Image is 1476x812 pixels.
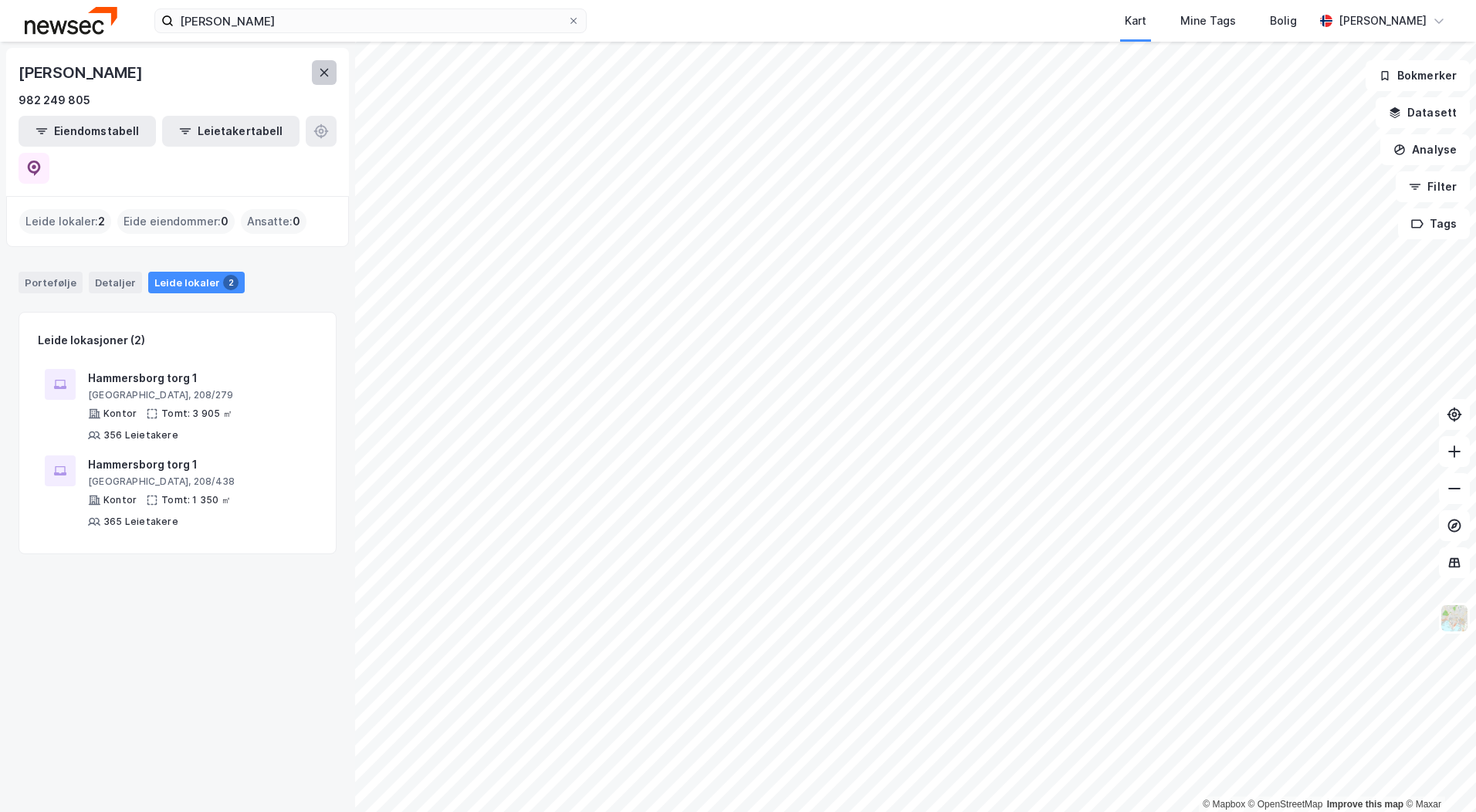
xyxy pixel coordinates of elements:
[19,116,156,147] button: Eiendomstabell
[1248,799,1323,810] a: OpenStreetMap
[1203,799,1245,810] a: Mapbox
[293,212,300,231] span: 0
[103,494,137,506] div: Kontor
[88,475,310,488] div: [GEOGRAPHIC_DATA], 208/438
[1125,12,1146,30] div: Kart
[88,455,310,474] div: Hammersborg torg 1
[89,272,142,293] div: Detaljer
[1376,97,1470,128] button: Datasett
[162,116,300,147] button: Leietakertabell
[1180,12,1236,30] div: Mine Tags
[103,429,178,442] div: 356 Leietakere
[19,272,83,293] div: Portefølje
[161,494,231,506] div: Tomt: 1 350 ㎡
[103,408,137,420] div: Kontor
[98,212,105,231] span: 2
[103,516,178,528] div: 365 Leietakere
[1380,134,1470,165] button: Analyse
[19,209,111,234] div: Leide lokaler :
[223,275,239,290] div: 2
[1399,738,1476,812] div: Kontrollprogram for chat
[1398,208,1470,239] button: Tags
[88,369,310,387] div: Hammersborg torg 1
[1339,12,1427,30] div: [PERSON_NAME]
[161,408,232,420] div: Tomt: 3 905 ㎡
[19,91,90,110] div: 982 249 805
[241,209,306,234] div: Ansatte :
[19,60,145,85] div: [PERSON_NAME]
[1396,171,1470,202] button: Filter
[1366,60,1470,91] button: Bokmerker
[38,331,145,350] div: Leide lokasjoner (2)
[117,209,235,234] div: Eide eiendommer :
[174,9,567,32] input: Søk på adresse, matrikkel, gårdeiere, leietakere eller personer
[1327,799,1403,810] a: Improve this map
[1399,738,1476,812] iframe: Chat Widget
[148,272,245,293] div: Leide lokaler
[25,7,117,34] img: newsec-logo.f6e21ccffca1b3a03d2d.png
[88,389,310,401] div: [GEOGRAPHIC_DATA], 208/279
[221,212,229,231] span: 0
[1270,12,1297,30] div: Bolig
[1440,604,1469,633] img: Z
